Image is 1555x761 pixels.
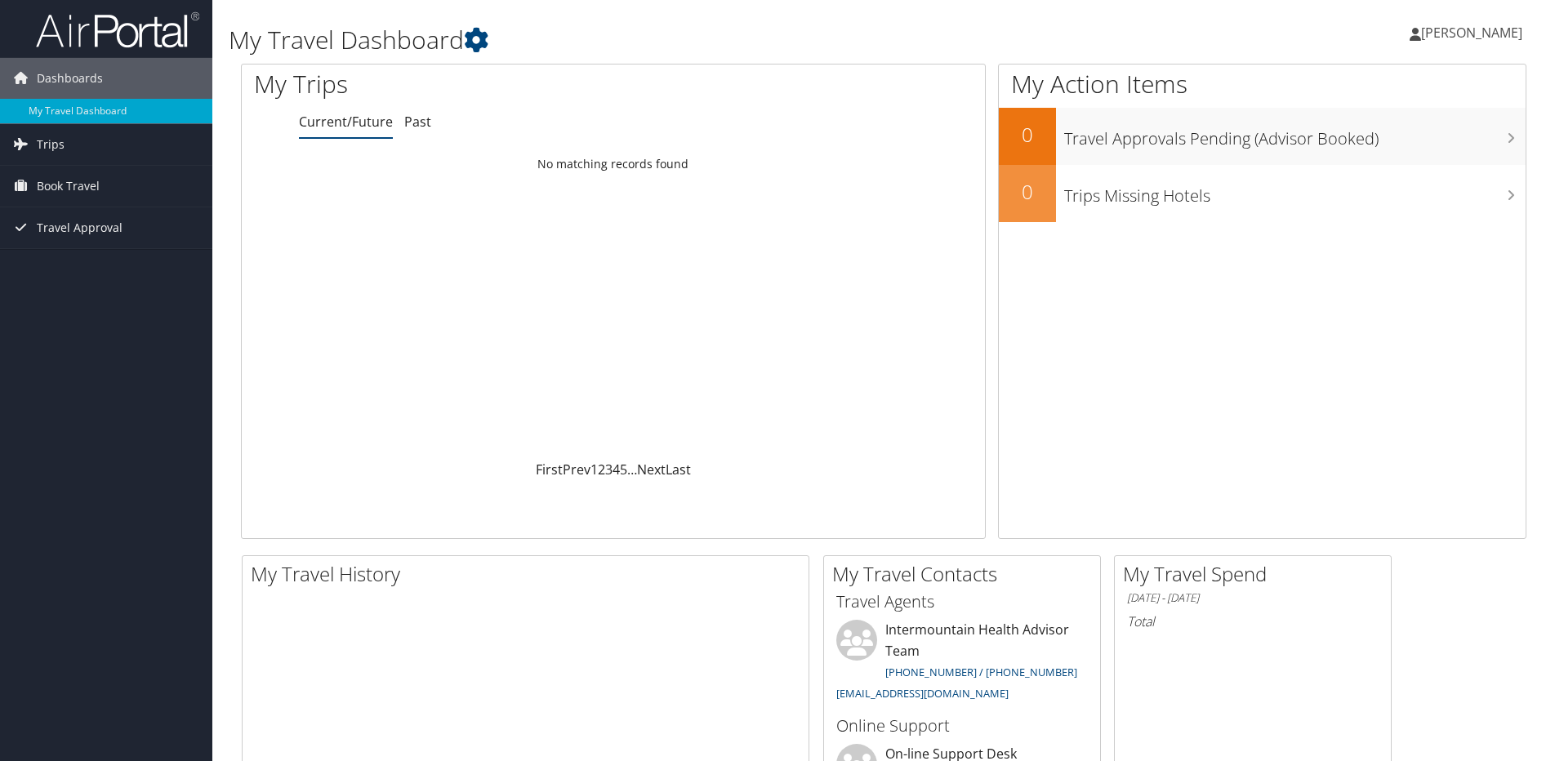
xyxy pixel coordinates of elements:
[37,166,100,207] span: Book Travel
[299,113,393,131] a: Current/Future
[1064,119,1526,150] h3: Travel Approvals Pending (Advisor Booked)
[1410,8,1539,57] a: [PERSON_NAME]
[885,665,1077,679] a: [PHONE_NUMBER] / [PHONE_NUMBER]
[999,178,1056,206] h2: 0
[1123,560,1391,588] h2: My Travel Spend
[627,461,637,478] span: …
[999,108,1526,165] a: 0Travel Approvals Pending (Advisor Booked)
[1127,590,1379,606] h6: [DATE] - [DATE]
[37,207,123,248] span: Travel Approval
[536,461,563,478] a: First
[37,58,103,99] span: Dashboards
[1127,612,1379,630] h6: Total
[666,461,691,478] a: Last
[999,121,1056,149] h2: 0
[836,686,1009,701] a: [EMAIL_ADDRESS][DOMAIN_NAME]
[254,67,663,101] h1: My Trips
[1421,24,1522,42] span: [PERSON_NAME]
[836,714,1088,737] h3: Online Support
[605,461,613,478] a: 3
[242,149,985,179] td: No matching records found
[613,461,620,478] a: 4
[999,67,1526,101] h1: My Action Items
[36,11,199,49] img: airportal-logo.png
[37,124,65,165] span: Trips
[999,165,1526,222] a: 0Trips Missing Hotels
[590,461,598,478] a: 1
[404,113,431,131] a: Past
[251,560,809,588] h2: My Travel History
[832,560,1100,588] h2: My Travel Contacts
[828,620,1096,707] li: Intermountain Health Advisor Team
[637,461,666,478] a: Next
[598,461,605,478] a: 2
[563,461,590,478] a: Prev
[620,461,627,478] a: 5
[229,23,1102,57] h1: My Travel Dashboard
[1064,176,1526,207] h3: Trips Missing Hotels
[836,590,1088,613] h3: Travel Agents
